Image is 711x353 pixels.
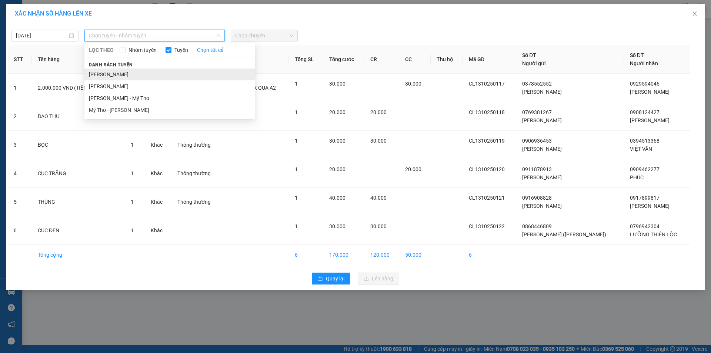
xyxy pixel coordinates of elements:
[630,109,660,115] span: 0908124427
[84,104,255,116] li: Mỹ Tho - [PERSON_NAME]
[8,131,32,159] td: 3
[289,245,323,265] td: 6
[171,46,191,54] span: Tuyến
[131,142,134,148] span: 1
[15,10,92,17] span: XÁC NHẬN SỐ HÀNG LÊN XE
[318,276,323,282] span: rollback
[323,45,364,74] th: Tổng cước
[89,46,114,54] span: LỌC THEO
[630,203,670,209] span: [PERSON_NAME]
[684,4,705,24] button: Close
[145,216,171,245] td: Khác
[469,109,505,115] span: CL1310250118
[463,245,517,265] td: 6
[326,274,344,283] span: Quay lại
[8,216,32,245] td: 6
[145,159,171,188] td: Khác
[126,46,160,54] span: Nhóm tuyến
[295,109,298,115] span: 1
[32,45,125,74] th: Tên hàng
[522,81,552,87] span: 0378552552
[630,232,677,237] span: LƯỠNG THIÊN LỘC
[8,159,32,188] td: 4
[32,102,125,131] td: BAO THƯ
[8,188,32,216] td: 5
[84,80,255,92] li: [PERSON_NAME]
[630,195,660,201] span: 0917899817
[295,195,298,201] span: 1
[289,45,323,74] th: Tổng SL
[84,92,255,104] li: [PERSON_NAME] - Mỹ Tho
[522,138,552,144] span: 0906936453
[16,31,67,40] input: 13/10/2025
[692,11,698,17] span: close
[469,138,505,144] span: CL1310250119
[370,109,387,115] span: 20.000
[469,166,505,172] span: CL1310250120
[522,117,562,123] span: [PERSON_NAME]
[131,227,134,233] span: 1
[522,109,552,115] span: 0769381267
[32,188,125,216] td: THÙNG
[8,45,32,74] th: STT
[630,89,670,95] span: [PERSON_NAME]
[295,138,298,144] span: 1
[295,81,298,87] span: 1
[32,131,125,159] td: BỌC
[295,166,298,172] span: 1
[522,166,552,172] span: 0911878913
[329,223,346,229] span: 30.000
[405,81,421,87] span: 30.000
[84,61,137,68] span: Danh sách tuyến
[364,245,399,265] td: 120.000
[8,74,32,102] td: 1
[630,81,660,87] span: 0929594046
[370,223,387,229] span: 30.000
[84,69,255,80] li: [PERSON_NAME]
[469,195,505,201] span: CL1310250121
[522,223,552,229] span: 0868446809
[364,45,399,74] th: CR
[32,245,125,265] td: Tổng cộng
[329,138,346,144] span: 30.000
[630,60,658,66] span: Người nhận
[358,273,399,284] button: uploadLên hàng
[522,146,562,152] span: [PERSON_NAME]
[370,195,387,201] span: 40.000
[522,89,562,95] span: [PERSON_NAME]
[522,232,606,237] span: [PERSON_NAME] ([PERSON_NAME])
[522,203,562,209] span: [PERSON_NAME]
[405,166,421,172] span: 20.000
[399,245,431,265] td: 50.000
[630,52,644,58] span: Số ĐT
[171,159,222,188] td: Thông thường
[131,170,134,176] span: 1
[630,174,644,180] span: PHÚC
[469,81,505,87] span: CL1310250117
[329,195,346,201] span: 40.000
[171,131,222,159] td: Thông thường
[329,109,346,115] span: 20.000
[235,30,293,41] span: Chọn chuyến
[522,60,546,66] span: Người gửi
[370,138,387,144] span: 30.000
[630,117,670,123] span: [PERSON_NAME]
[431,45,463,74] th: Thu hộ
[399,45,431,74] th: CC
[522,174,562,180] span: [PERSON_NAME]
[630,223,660,229] span: 0796942304
[630,166,660,172] span: 0909462277
[295,223,298,229] span: 1
[329,81,346,87] span: 30.000
[329,166,346,172] span: 20.000
[131,199,134,205] span: 1
[171,188,222,216] td: Thông thường
[216,33,221,38] span: down
[323,245,364,265] td: 170.000
[89,30,220,41] span: Chọn tuyến - nhóm tuyến
[522,52,536,58] span: Số ĐT
[522,195,552,201] span: 0916908828
[197,46,224,54] a: Chọn tất cả
[32,159,125,188] td: CỤC TRẮNG
[32,216,125,245] td: CỤC ĐEN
